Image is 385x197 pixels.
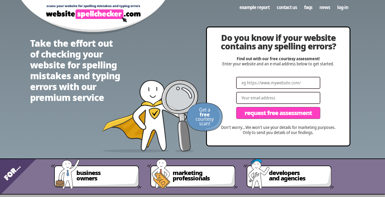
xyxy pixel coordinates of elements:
a: Example Report [236,2,273,13]
a: FAQs [300,2,316,13]
input: Your email address [236,92,320,104]
a: Contact us [273,2,300,13]
h2: Do you know if your website contains any spelling errors? [219,33,337,50]
a: developersand agencies [262,167,334,191]
strong: Find out with our free courtesy assessment! [237,56,320,61]
span: marketing professionals [173,170,230,181]
span: developers and agencies [269,170,327,181]
a: News [316,2,334,13]
input: eg https://www.mywebsite.com/ [236,77,320,89]
span: business owners [76,170,134,181]
a: marketingprofessionals [165,167,238,191]
a: businessowners [69,167,141,191]
p: Don’t worry…We won’t use your details for marketing purposes. Only to send you details of our fin... [219,125,337,135]
h1: Take the effort out of checking your website for spelling mistakes and typing errors with our pre... [30,38,120,103]
a: Log-in [334,2,352,13]
img: website spellchecker scans your website looking for spelling mistakes [102,80,199,152]
button: Request Free Assessment [236,107,320,119]
span: Request Free Assessment [245,110,312,116]
img: Get a FREE courtesy scan! [186,103,223,131]
p: Enter your website and an e-mail address below to get started. [219,56,337,67]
